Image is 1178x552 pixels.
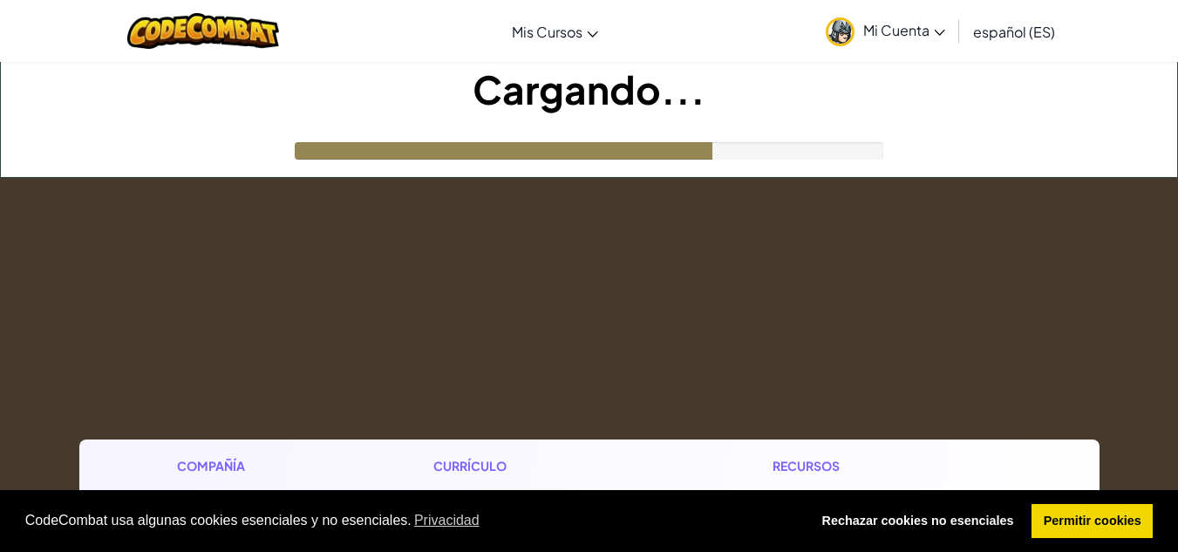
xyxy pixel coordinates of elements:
a: Mis Cursos [503,8,607,55]
h1: Compañía [177,457,323,475]
h1: Recursos [773,457,1002,475]
span: Mi Cuenta [863,21,945,39]
span: CodeCombat usa algunas cookies esenciales y no esenciales. [25,508,796,534]
img: avatar [826,17,855,46]
img: CodeCombat logo [127,13,280,49]
a: Mi Cuenta [817,3,954,58]
h1: Cargando... [1,62,1177,116]
a: learn more about cookies [412,508,482,534]
a: deny cookies [810,504,1025,539]
span: Mis Cursos [512,23,582,41]
a: español (ES) [964,8,1064,55]
span: español (ES) [973,23,1055,41]
a: allow cookies [1032,504,1153,539]
h1: Currículo [433,457,663,475]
